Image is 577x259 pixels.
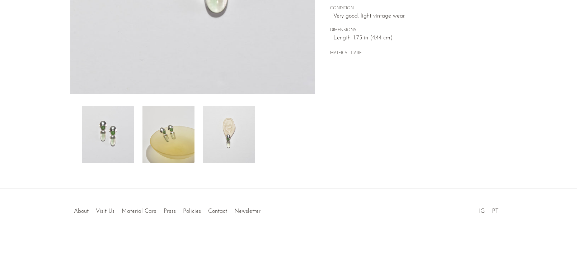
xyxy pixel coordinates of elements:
[122,208,156,214] a: Material Care
[330,27,492,34] span: DIMENSIONS
[164,208,176,214] a: Press
[333,12,492,21] span: Very good; light vintage wear.
[82,106,134,163] img: Prehnite Jade Earrings
[142,106,194,163] img: Prehnite Jade Earrings
[333,34,492,43] span: Length: 1.75 in (4.44 cm)
[330,51,362,56] button: MATERIAL CARE
[479,208,485,214] a: IG
[70,203,264,216] ul: Quick links
[492,208,498,214] a: PT
[208,208,227,214] a: Contact
[203,106,255,163] img: Prehnite Jade Earrings
[96,208,114,214] a: Visit Us
[74,208,89,214] a: About
[183,208,201,214] a: Policies
[475,203,502,216] ul: Social Medias
[330,5,492,12] span: CONDITION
